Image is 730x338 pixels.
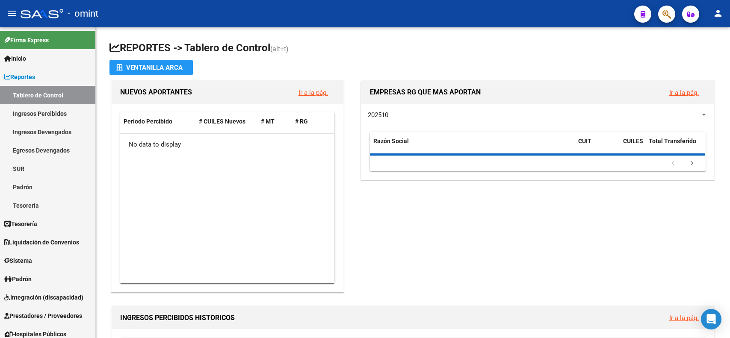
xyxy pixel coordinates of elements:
span: Prestadores / Proveedores [4,311,82,320]
span: Razón Social [373,138,409,144]
a: go to previous page [665,159,681,168]
span: Total Transferido [649,138,696,144]
span: 202510 [368,111,388,119]
datatable-header-cell: # MT [257,112,292,131]
span: # RG [295,118,308,125]
button: Ir a la pág. [292,85,335,100]
span: Liquidación de Convenios [4,238,79,247]
span: Período Percibido [124,118,172,125]
datatable-header-cell: CUILES [620,132,645,160]
a: Ir a la pág. [669,89,699,97]
span: INGRESOS PERCIBIDOS HISTORICOS [120,314,235,322]
span: EMPRESAS RG QUE MAS APORTAN [370,88,481,96]
span: Inicio [4,54,26,63]
a: go to next page [684,159,700,168]
span: - omint [68,4,98,23]
datatable-header-cell: Período Percibido [120,112,195,131]
span: Tesorería [4,219,37,229]
span: Sistema [4,256,32,265]
span: (alt+t) [270,45,289,53]
span: CUILES [623,138,643,144]
span: # MT [261,118,275,125]
datatable-header-cell: Razón Social [370,132,575,160]
span: NUEVOS APORTANTES [120,88,192,96]
div: Ventanilla ARCA [116,60,186,75]
button: Ir a la pág. [662,85,706,100]
div: No data to display [120,134,334,155]
span: # CUILES Nuevos [199,118,245,125]
datatable-header-cell: CUIT [575,132,620,160]
datatable-header-cell: # CUILES Nuevos [195,112,258,131]
a: Ir a la pág. [299,89,328,97]
div: Open Intercom Messenger [701,309,721,329]
datatable-header-cell: # RG [292,112,326,131]
button: Ventanilla ARCA [109,60,193,75]
span: Reportes [4,72,35,82]
button: Ir a la pág. [662,310,706,326]
datatable-header-cell: Total Transferido [645,132,705,160]
span: Integración (discapacidad) [4,293,83,302]
span: CUIT [578,138,591,144]
span: Padrón [4,274,32,284]
mat-icon: menu [7,8,17,18]
a: Ir a la pág. [669,314,699,322]
span: Firma Express [4,35,49,45]
h1: REPORTES -> Tablero de Control [109,41,716,56]
mat-icon: person [713,8,723,18]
